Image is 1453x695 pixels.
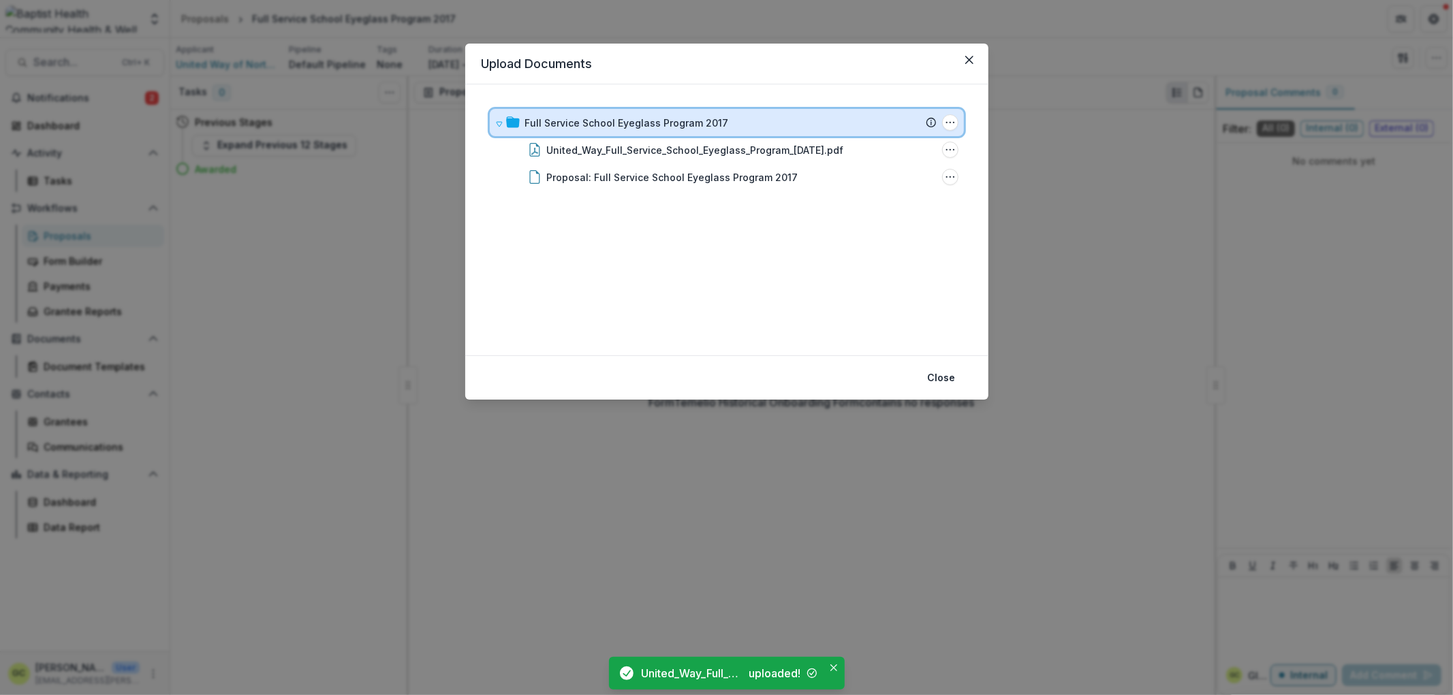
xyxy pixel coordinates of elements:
[547,170,798,184] div: Proposal: Full Service School Eyeglass Program 2017
[490,136,964,163] div: United_Way_Full_Service_School_Eyeglass_Program_[DATE].pdfUnited_Way_Full_Service_School_Eyeglass...
[942,169,958,185] button: Proposal: Full Service School Eyeglass Program 2017 Options
[749,665,801,681] div: uploaded!
[547,143,844,157] div: United_Way_Full_Service_School_Eyeglass_Program_[DATE].pdf
[826,660,842,676] button: Close
[642,665,744,681] div: United_Way_Full_Service_School_Eyeglass_Program_[DATE].pdf
[490,109,964,136] div: Full Service School Eyeglass Program 2017Full Service School Eyeglass Program 2017 Options
[920,367,964,389] button: Close
[942,142,958,158] button: United_Way_Full_Service_School_Eyeglass_Program_01.12.2017.pdf Options
[942,114,958,131] button: Full Service School Eyeglass Program 2017 Options
[490,163,964,191] div: Proposal: Full Service School Eyeglass Program 2017Proposal: Full Service School Eyeglass Program...
[490,109,964,191] div: Full Service School Eyeglass Program 2017Full Service School Eyeglass Program 2017 OptionsUnited_...
[465,44,988,84] header: Upload Documents
[525,116,729,130] div: Full Service School Eyeglass Program 2017
[958,49,980,71] button: Close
